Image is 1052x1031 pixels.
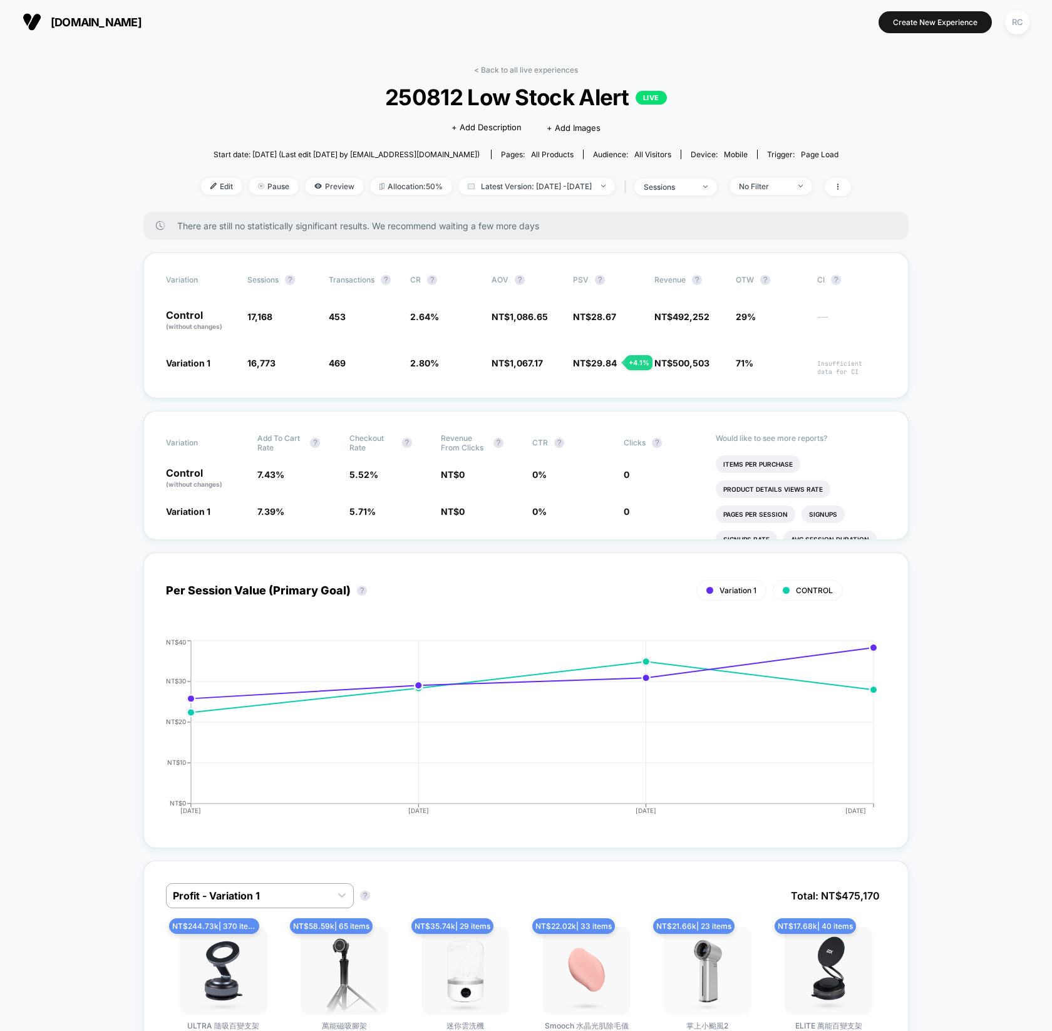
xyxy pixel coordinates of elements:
[257,506,284,517] span: 7.39 %
[543,927,631,1015] img: Smooch 水晶光肌除毛儀
[736,311,756,322] span: 29%
[257,469,284,480] span: 7.43 %
[554,438,564,448] button: ?
[510,358,543,368] span: 1,067.17
[492,358,543,368] span: NT$
[247,311,272,322] span: 17,168
[532,469,547,480] span: 0 %
[474,65,578,75] a: < Back to all live experiences
[379,183,384,190] img: rebalance
[798,185,803,187] img: end
[719,586,756,595] span: Variation 1
[736,358,753,368] span: 71%
[817,313,886,331] span: ---
[783,531,877,548] li: Avg Session Duration
[166,433,235,452] span: Variation
[180,807,201,814] tspan: [DATE]
[305,178,364,195] span: Preview
[166,468,245,489] p: Control
[23,13,41,31] img: Visually logo
[802,505,845,523] li: Signups
[775,918,856,934] span: NT$ 17.68k | 40 items
[247,275,279,284] span: Sessions
[349,506,376,517] span: 5.71 %
[621,178,634,196] span: |
[166,638,186,645] tspan: NT$40
[329,275,374,284] span: Transactions
[716,480,830,498] li: Product Details Views Rate
[285,275,295,285] button: ?
[167,759,186,766] tspan: NT$10
[301,927,388,1015] img: 萬能磁吸腳架
[166,480,222,488] span: (without changes)
[636,91,667,105] p: LIVE
[817,275,886,285] span: CI
[153,638,874,826] div: PER_SESSION_VALUE
[626,355,652,370] div: + 4.1 %
[210,183,217,189] img: edit
[703,185,708,188] img: end
[573,358,617,368] span: NT$
[634,150,671,159] span: All Visitors
[785,927,872,1015] img: ELITE 萬能百變支架
[654,275,686,284] span: Revenue
[349,433,396,452] span: Checkout Rate
[591,311,616,322] span: 28.67
[493,438,503,448] button: ?
[624,469,629,480] span: 0
[257,433,304,452] span: Add To Cart Rate
[532,506,547,517] span: 0 %
[573,275,589,284] span: PSV
[653,918,735,934] span: NT$ 21.66k | 23 items
[166,506,210,517] span: Variation 1
[624,438,646,447] span: Clicks
[329,311,346,322] span: 453
[654,311,709,322] span: NT$
[716,531,777,548] li: Signups Rate
[357,586,367,596] button: ?
[290,918,373,934] span: NT$ 58.59k | 65 items
[170,799,186,807] tspan: NT$0
[736,275,805,285] span: OTW
[459,469,465,480] span: 0
[468,183,475,189] img: calendar
[785,883,886,908] span: Total: NT$ 475,170
[411,918,493,934] span: NT$ 35.74k | 29 items
[19,12,145,32] button: [DOMAIN_NAME]
[573,311,616,322] span: NT$
[692,275,702,285] button: ?
[664,927,751,1015] img: 掌上小颱風2
[329,358,346,368] span: 469
[451,122,522,134] span: + Add Description
[767,150,838,159] div: Trigger:
[652,438,662,448] button: ?
[532,438,548,447] span: CTR
[349,469,378,480] span: 5.52 %
[547,123,601,133] span: + Add Images
[360,891,370,901] button: ?
[381,275,391,285] button: ?
[591,358,617,368] span: 29.84
[817,360,886,376] span: Insufficient data for CI
[624,506,629,517] span: 0
[201,178,242,195] span: Edit
[410,358,439,368] span: 2.80 %
[214,150,480,159] span: Start date: [DATE] (Last edit [DATE] by [EMAIL_ADDRESS][DOMAIN_NAME])
[410,275,421,284] span: CR
[249,178,299,195] span: Pause
[370,178,452,195] span: Allocation: 50%
[801,150,838,159] span: Page Load
[410,311,439,322] span: 2.64 %
[760,275,770,285] button: ?
[636,807,656,814] tspan: [DATE]
[831,275,841,285] button: ?
[177,220,884,231] span: There are still no statistically significant results. We recommend waiting a few more days
[531,150,574,159] span: all products
[673,311,709,322] span: 492,252
[166,310,235,331] p: Control
[510,311,548,322] span: 1,086.65
[492,311,548,322] span: NT$
[724,150,748,159] span: mobile
[166,323,222,330] span: (without changes)
[427,275,437,285] button: ?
